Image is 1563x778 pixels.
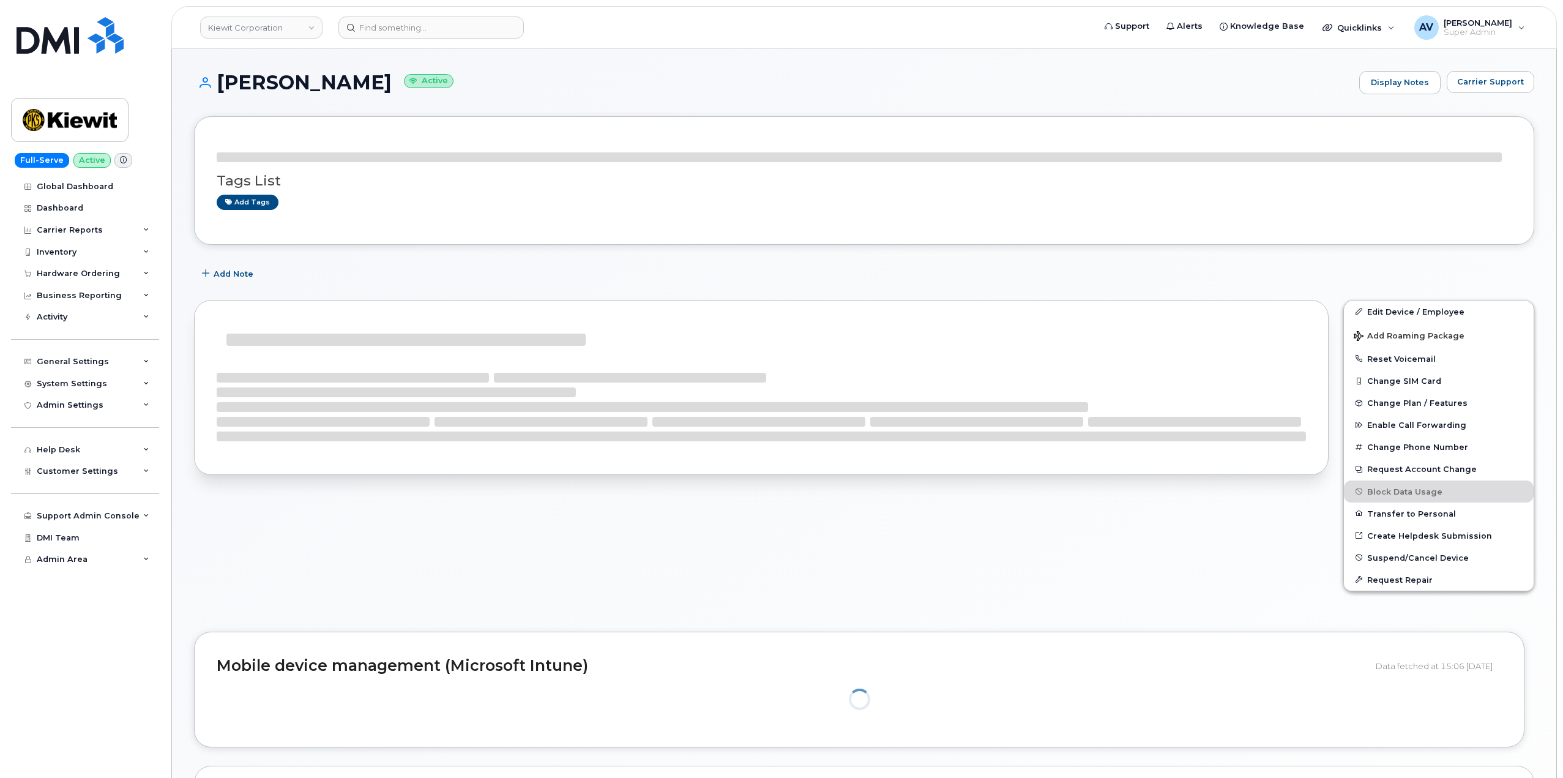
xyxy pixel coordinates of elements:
button: Suspend/Cancel Device [1344,547,1534,569]
div: Data fetched at 15:06 [DATE] [1376,654,1502,678]
a: Create Helpdesk Submission [1344,525,1534,547]
small: Active [404,74,453,88]
span: Suspend/Cancel Device [1367,553,1469,562]
span: Change Plan / Features [1367,398,1468,408]
a: Display Notes [1359,71,1441,94]
button: Carrier Support [1447,71,1534,93]
button: Reset Voicemail [1344,348,1534,370]
span: Enable Call Forwarding [1367,421,1466,430]
span: Add Note [214,268,253,280]
span: Add Roaming Package [1354,331,1464,343]
button: Change SIM Card [1344,370,1534,392]
button: Block Data Usage [1344,481,1534,503]
button: Add Note [194,263,264,285]
span: Carrier Support [1457,76,1524,88]
h2: Mobile device management (Microsoft Intune) [217,657,1367,675]
h1: [PERSON_NAME] [194,72,1353,93]
button: Change Phone Number [1344,436,1534,458]
button: Enable Call Forwarding [1344,414,1534,436]
a: Edit Device / Employee [1344,301,1534,323]
button: Add Roaming Package [1344,323,1534,348]
button: Request Repair [1344,569,1534,591]
button: Request Account Change [1344,458,1534,480]
button: Change Plan / Features [1344,392,1534,414]
h3: Tags List [217,173,1512,189]
button: Transfer to Personal [1344,503,1534,525]
a: Add tags [217,195,278,210]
